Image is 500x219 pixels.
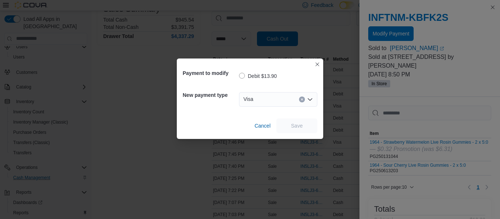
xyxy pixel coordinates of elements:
[254,122,270,129] span: Cancel
[243,95,253,103] span: Visa
[307,97,313,102] button: Open list of options
[299,97,305,102] button: Clear input
[276,118,317,133] button: Save
[239,72,277,80] label: Debit $13.90
[291,122,303,129] span: Save
[313,60,322,69] button: Closes this modal window
[251,118,273,133] button: Cancel
[183,88,238,102] h5: New payment type
[183,66,238,80] h5: Payment to modify
[256,95,257,104] input: Accessible screen reader label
